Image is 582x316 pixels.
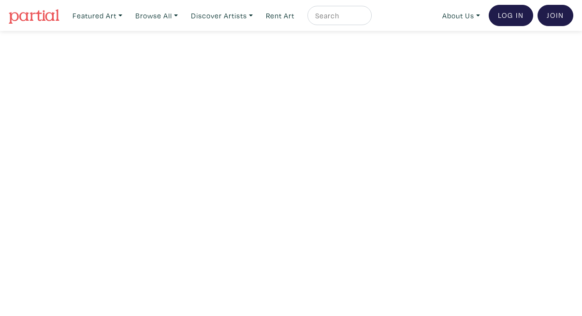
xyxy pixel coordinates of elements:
a: Rent Art [262,6,299,26]
a: Discover Artists [187,6,257,26]
a: Log In [489,5,533,26]
a: About Us [438,6,484,26]
a: Join [538,5,573,26]
a: Browse All [131,6,182,26]
a: Featured Art [68,6,127,26]
input: Search [314,10,363,22]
